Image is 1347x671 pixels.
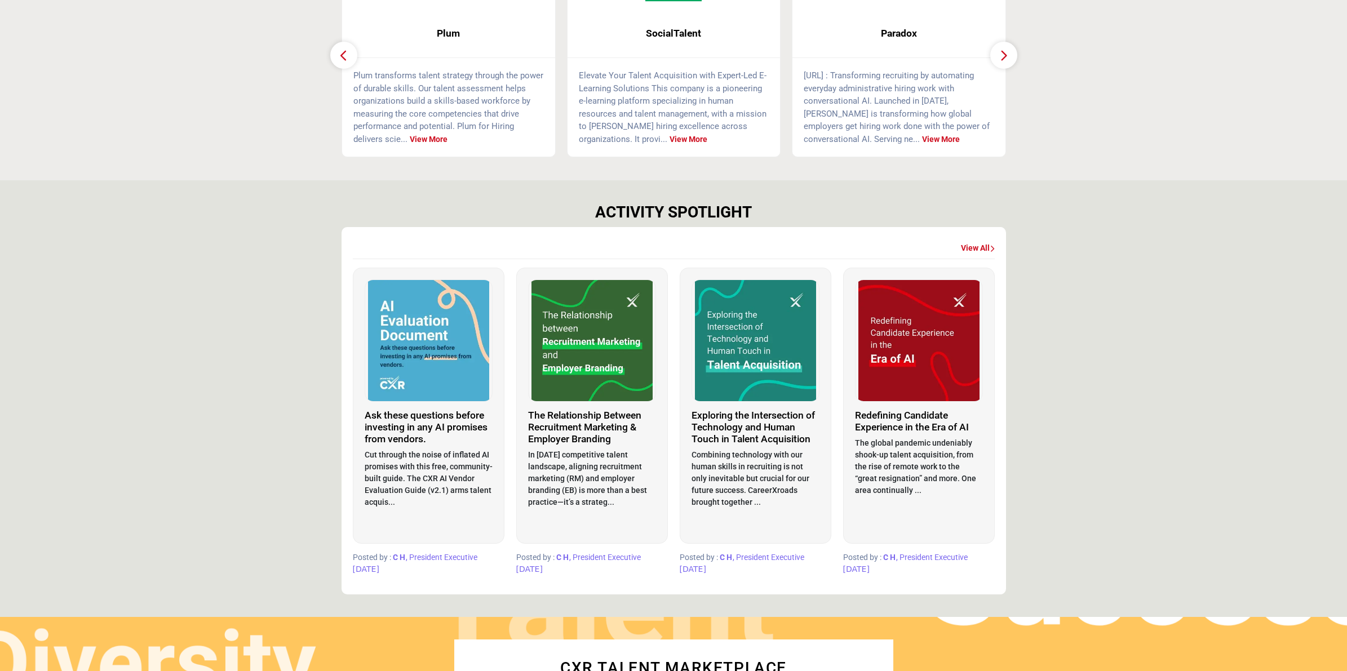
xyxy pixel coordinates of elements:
span: H [890,553,896,562]
h3: Ask these questions before investing in any AI promises from vendors. [365,410,493,445]
span: ... [401,134,407,144]
span: , President Executive [896,553,968,562]
p: Posted by : [843,552,995,563]
a: View All [961,243,995,254]
span: , President Executive [406,553,477,562]
span: [DATE] [353,565,379,574]
span: C [393,553,398,562]
p: Posted by : [516,552,668,563]
p: Plum transforms talent strategy through the power of durable skills. Our talent assessment helps ... [353,69,544,145]
b: Plum [359,19,538,48]
p: Posted by : [353,552,504,563]
span: Plum [359,26,538,41]
b: Paradox [809,19,989,48]
span: [DATE] [680,565,706,574]
p: Cut through the noise of inflated AI promises with this free, community-built guide. The CXR AI V... [365,449,493,508]
span: H [726,553,732,562]
a: View More [670,135,707,144]
b: SocialTalent [584,19,764,48]
h2: ACTIVITY SPOTLIGHT [595,203,752,222]
h3: The Relationship Between Recruitment Marketing & Employer Branding [528,410,656,445]
p: Posted by : [680,552,831,563]
a: View More [410,135,447,144]
p: In [DATE] competitive talent landscape, aligning recruitment marketing (RM) and employer branding... [528,449,656,508]
span: Paradox [809,26,989,41]
span: H [400,553,405,562]
a: SocialTalent [568,19,781,48]
p: Combining technology with our human skills in recruiting is not only inevitable but crucial for o... [692,449,819,508]
img: Logo of CareerXroads (CXR Community), click to view details [856,280,982,401]
span: [DATE] [516,565,543,574]
h3: Exploring the Intersection of Technology and Human Touch in Talent Acquisition [692,410,819,445]
span: [DATE] [843,565,870,574]
img: Logo of CareerXroads (CXR Community), click to view details [692,280,819,401]
h3: Redefining Candidate Experience in the Era of AI [855,410,983,433]
span: ... [913,134,920,144]
span: C [556,553,561,562]
span: H [563,553,569,562]
span: C [720,553,725,562]
span: , President Executive [569,553,641,562]
span: C [883,553,888,562]
span: SocialTalent [584,26,764,41]
img: Logo of CareerXroads (CXR Community), click to view details [365,280,492,401]
p: Elevate Your Talent Acquisition with Expert-Led E-Learning Solutions This company is a pioneering... [579,69,769,145]
span: ... [661,134,667,144]
a: Plum [342,19,555,48]
p: [URL] : Transforming recruiting by automating everyday administrative hiring work with conversati... [804,69,994,145]
span: , President Executive [733,553,804,562]
img: Logo of CareerXroads (CXR Community), click to view details [529,280,655,401]
a: View More [922,135,960,144]
a: Paradox [792,19,1005,48]
p: The global pandemic undeniably shook-up talent acquisition, from the rise of remote work to the “... [855,437,983,496]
